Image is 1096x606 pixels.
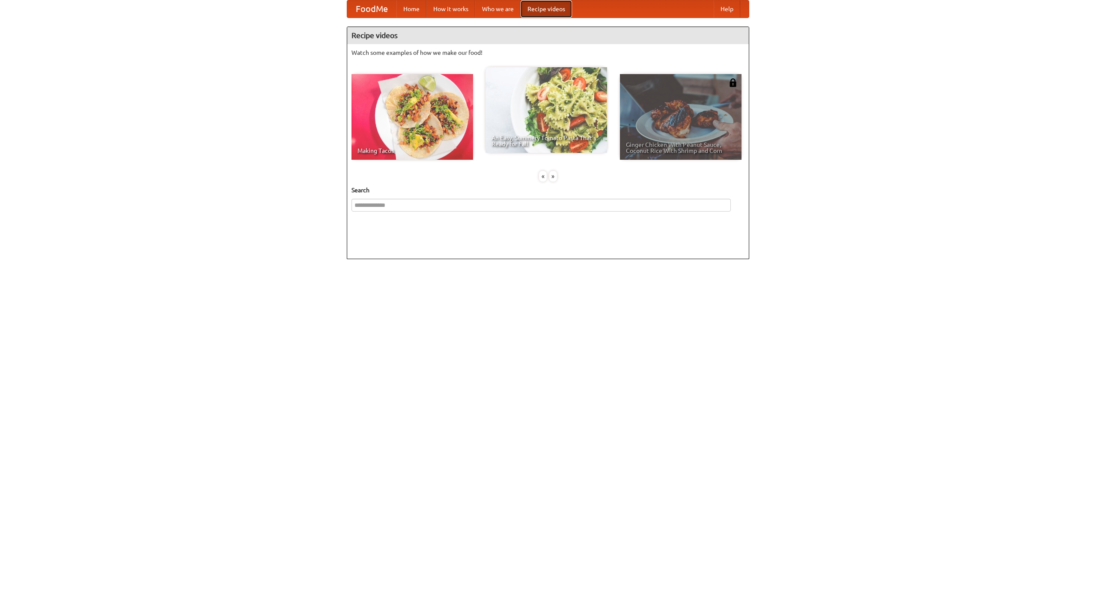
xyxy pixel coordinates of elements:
div: « [539,171,547,182]
p: Watch some examples of how we make our food! [351,48,745,57]
a: Home [396,0,426,18]
a: Making Tacos [351,74,473,160]
a: How it works [426,0,475,18]
span: Making Tacos [357,148,467,154]
a: Help [714,0,740,18]
a: Who we are [475,0,521,18]
h5: Search [351,186,745,194]
a: FoodMe [347,0,396,18]
span: An Easy, Summery Tomato Pasta That's Ready for Fall [491,135,601,147]
img: 483408.png [729,78,737,87]
a: An Easy, Summery Tomato Pasta That's Ready for Fall [485,67,607,153]
a: Recipe videos [521,0,572,18]
div: » [549,171,557,182]
h4: Recipe videos [347,27,749,44]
